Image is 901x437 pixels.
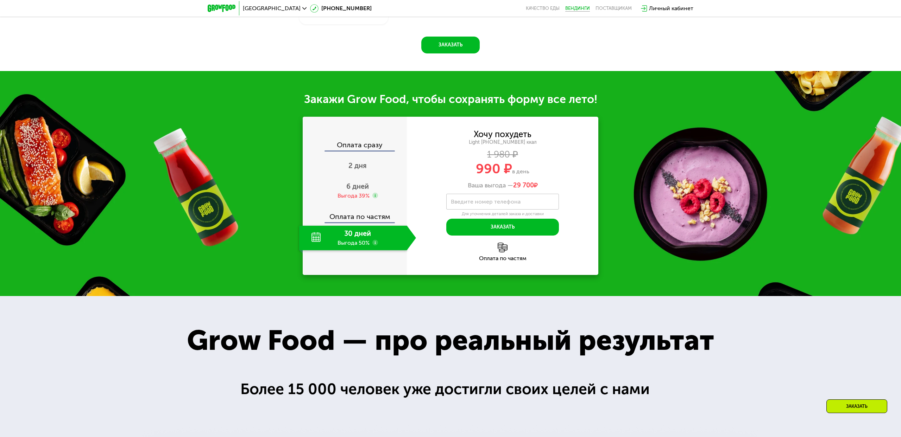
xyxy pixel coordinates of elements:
div: Личный кабинет [649,4,693,13]
div: Ваша выгода — [407,182,598,189]
div: Выгода 39% [338,192,370,200]
span: ₽ [513,182,538,189]
img: l6xcnZfty9opOoJh.png [498,243,508,252]
button: Заказать [446,219,559,236]
div: Заказать [826,399,887,413]
div: Light [PHONE_NUMBER] ккал [407,139,598,146]
div: 1 980 ₽ [407,151,598,159]
a: Вендинги [565,6,590,11]
div: Более 15 000 человек уже достигли своих целей с нами [240,378,661,401]
span: 29 700 [513,181,534,189]
div: Хочу похудеть [474,130,531,138]
div: Оплата сразу [303,141,407,150]
a: Качество еды [526,6,560,11]
label: Введите номер телефона [451,200,521,204]
span: 6 дней [346,182,369,191]
div: Оплата по частям [407,256,598,261]
div: Grow Food — про реальный результат [167,319,735,362]
a: [PHONE_NUMBER] [310,4,372,13]
span: [GEOGRAPHIC_DATA] [243,6,301,11]
div: Оплата по частям [303,206,407,222]
span: в день [512,168,529,175]
span: 990 ₽ [476,161,512,177]
span: 2 дня [348,161,367,170]
div: Для уточнения деталей заказа и доставки [446,211,559,217]
div: поставщикам [596,6,632,11]
button: Заказать [421,37,480,53]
